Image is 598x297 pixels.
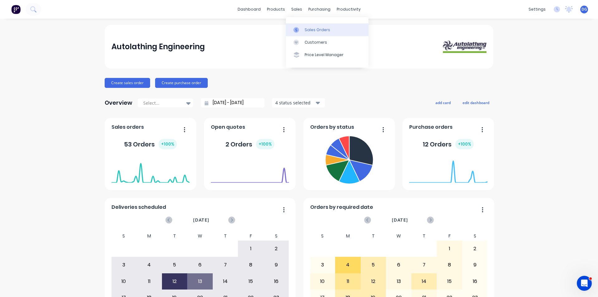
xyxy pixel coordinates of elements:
[577,276,592,291] iframe: Intercom live chat
[238,241,263,256] div: 1
[187,274,212,289] div: 13
[412,257,437,273] div: 7
[437,274,462,289] div: 15
[211,123,245,131] span: Open quotes
[437,257,462,273] div: 8
[213,274,238,289] div: 14
[412,274,437,289] div: 14
[463,274,487,289] div: 16
[431,98,455,107] button: add card
[264,274,289,289] div: 16
[137,274,162,289] div: 11
[310,204,373,211] span: Orders by required date
[213,232,238,241] div: T
[463,241,487,256] div: 2
[136,232,162,241] div: M
[272,98,325,108] button: 4 status selected
[112,274,136,289] div: 10
[305,40,327,45] div: Customers
[155,78,208,88] button: Create purchase order
[411,232,437,241] div: T
[105,97,132,109] div: Overview
[361,232,386,241] div: T
[463,257,487,273] div: 9
[187,257,212,273] div: 6
[112,257,136,273] div: 3
[386,232,411,241] div: W
[264,5,288,14] div: products
[263,232,289,241] div: S
[525,5,549,14] div: settings
[286,23,368,36] a: Sales Orders
[462,232,488,241] div: S
[112,123,144,131] span: Sales orders
[455,139,474,149] div: + 100 %
[423,139,474,149] div: 12 Orders
[305,52,344,58] div: Price Level Manager
[238,257,263,273] div: 8
[409,123,453,131] span: Purchase orders
[310,232,335,241] div: S
[392,217,408,223] span: [DATE]
[112,41,205,53] div: Autolathing Engineering
[334,5,364,14] div: productivity
[310,257,335,273] div: 3
[235,5,264,14] a: dashboard
[256,139,274,149] div: + 100 %
[286,36,368,49] a: Customers
[264,241,289,256] div: 2
[288,5,305,14] div: sales
[111,232,137,241] div: S
[305,27,330,33] div: Sales Orders
[187,232,213,241] div: W
[162,232,187,241] div: T
[124,139,177,149] div: 53 Orders
[310,274,335,289] div: 10
[162,274,187,289] div: 12
[458,98,493,107] button: edit dashboard
[11,5,21,14] img: Factory
[193,217,209,223] span: [DATE]
[225,139,274,149] div: 2 Orders
[361,257,386,273] div: 5
[443,41,486,53] img: Autolathing Engineering
[275,99,315,106] div: 4 status selected
[437,232,462,241] div: F
[335,257,360,273] div: 4
[162,257,187,273] div: 5
[264,257,289,273] div: 9
[305,5,334,14] div: purchasing
[105,78,150,88] button: Create sales order
[361,274,386,289] div: 12
[335,232,361,241] div: M
[437,241,462,256] div: 1
[137,257,162,273] div: 4
[581,7,587,12] span: DG
[238,232,263,241] div: F
[286,49,368,61] a: Price Level Manager
[159,139,177,149] div: + 100 %
[335,274,360,289] div: 11
[310,123,354,131] span: Orders by status
[213,257,238,273] div: 7
[238,274,263,289] div: 15
[386,257,411,273] div: 6
[386,274,411,289] div: 13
